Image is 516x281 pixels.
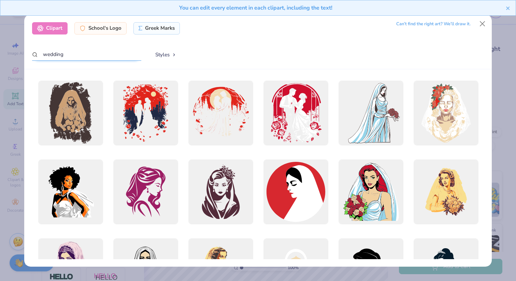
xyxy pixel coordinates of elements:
input: Search by name [32,48,141,61]
div: Clipart [32,22,68,34]
div: School's Logo [74,22,127,34]
div: Greek Marks [133,22,180,34]
button: Close [476,17,489,30]
button: Styles [148,48,184,61]
div: Can’t find the right art? We’ll draw it. [396,18,471,30]
div: You can edit every element in each clipart, including the text! [5,4,506,12]
button: close [506,4,511,12]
